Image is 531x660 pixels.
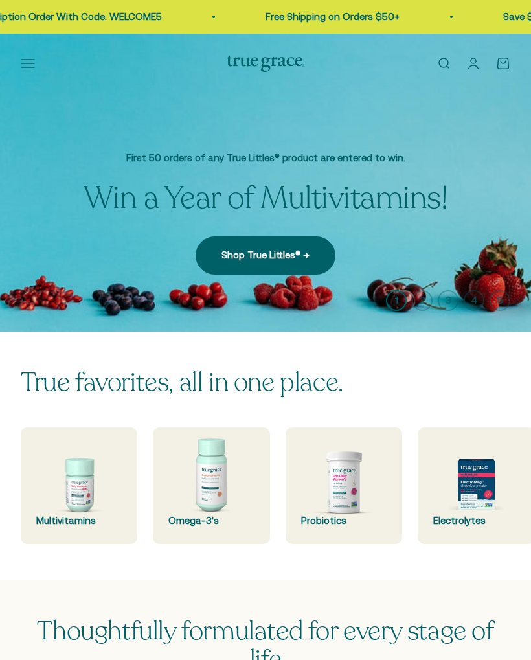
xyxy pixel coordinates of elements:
div: Multivitamins [36,513,122,529]
button: 5 [490,290,510,311]
a: Multivitamins [21,427,137,544]
button: 4 [464,290,484,311]
button: 3 [438,290,458,311]
a: Omega-3's [153,427,269,544]
p: First 50 orders of any True Littles® product are entered to win. [84,150,448,166]
a: Shop True Littles® → [196,236,335,274]
button: 1 [386,290,407,311]
a: Free Shipping on Orders $50+ [265,11,399,22]
split-lines: Win a Year of Multivitamins! [84,177,448,219]
a: Probiotics [286,427,402,544]
div: Probiotics [301,513,387,529]
div: Electrolytes [433,513,519,529]
split-lines: True favorites, all in one place. [21,365,343,400]
div: Omega-3's [168,513,254,529]
button: 2 [412,290,433,311]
